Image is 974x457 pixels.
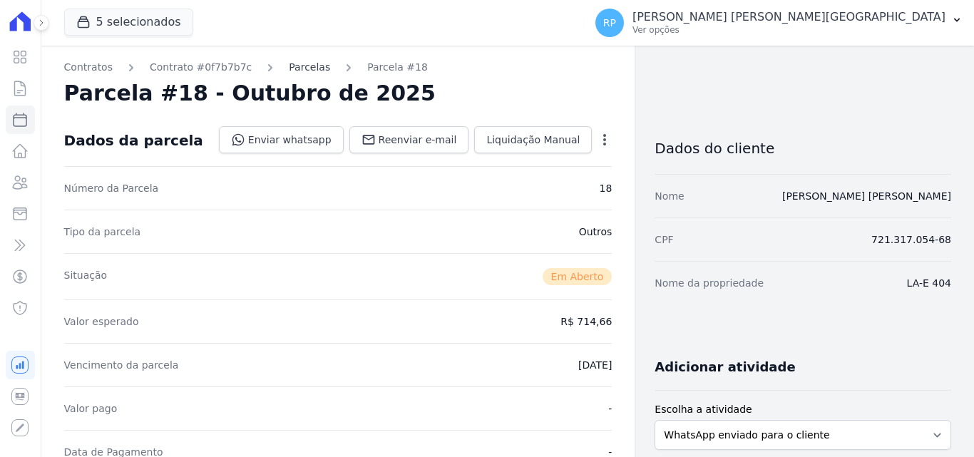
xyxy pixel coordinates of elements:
dt: Situação [64,268,108,285]
dt: Valor esperado [64,314,139,329]
p: [PERSON_NAME] [PERSON_NAME][GEOGRAPHIC_DATA] [632,10,945,24]
h3: Adicionar atividade [655,359,795,376]
a: [PERSON_NAME] [PERSON_NAME] [782,190,951,202]
dt: Nome da propriedade [655,276,764,290]
label: Escolha a atividade [655,402,951,417]
a: Contratos [64,60,113,75]
h2: Parcela #18 - Outubro de 2025 [64,81,436,106]
button: 5 selecionados [64,9,193,36]
dt: CPF [655,232,673,247]
dd: 721.317.054-68 [871,232,951,247]
dt: Vencimento da parcela [64,358,179,372]
div: Dados da parcela [64,132,203,149]
dt: Tipo da parcela [64,225,141,239]
h3: Dados do cliente [655,140,951,157]
dd: R$ 714,66 [560,314,612,329]
dd: LA-E 404 [907,276,951,290]
span: Reenviar e-mail [379,133,457,147]
dd: - [608,401,612,416]
dd: Outros [579,225,612,239]
dd: 18 [600,181,612,195]
a: Parcelas [289,60,330,75]
dt: Nome [655,189,684,203]
a: Reenviar e-mail [349,126,469,153]
p: Ver opções [632,24,945,36]
dd: [DATE] [578,358,612,372]
dt: Valor pago [64,401,118,416]
button: RP [PERSON_NAME] [PERSON_NAME][GEOGRAPHIC_DATA] Ver opções [584,3,974,43]
nav: Breadcrumb [64,60,612,75]
a: Enviar whatsapp [219,126,344,153]
span: Liquidação Manual [486,133,580,147]
dt: Número da Parcela [64,181,159,195]
a: Liquidação Manual [474,126,592,153]
a: Parcela #18 [367,60,428,75]
a: Contrato #0f7b7b7c [150,60,252,75]
span: Em Aberto [543,268,612,285]
span: RP [603,18,616,28]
